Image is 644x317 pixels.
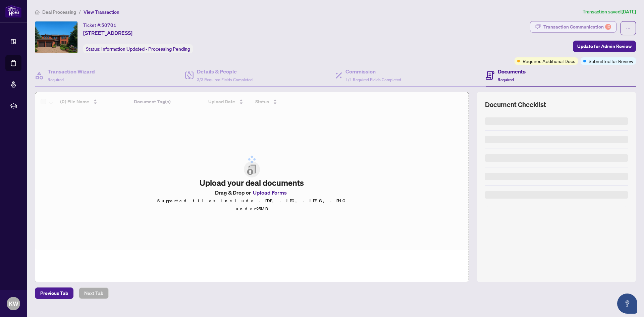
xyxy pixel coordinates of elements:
[83,44,193,53] div: Status:
[35,21,77,53] img: IMG-W12261598_1.jpg
[42,9,76,15] span: Deal Processing
[5,5,21,17] img: logo
[35,10,40,14] span: home
[530,21,616,33] button: Transaction Communication10
[79,8,81,16] li: /
[583,8,636,16] article: Transaction saved [DATE]
[523,57,575,65] span: Requires Additional Docs
[485,100,546,109] span: Document Checklist
[345,77,401,82] span: 1/1 Required Fields Completed
[48,77,64,82] span: Required
[79,287,109,299] button: Next Tab
[101,46,190,52] span: Information Updated - Processing Pending
[83,21,116,29] div: Ticket #:
[40,288,68,299] span: Previous Tab
[345,67,401,75] h4: Commission
[573,41,636,52] button: Update for Admin Review
[84,9,119,15] span: View Transaction
[197,67,253,75] h4: Details & People
[617,294,637,314] button: Open asap
[101,22,116,28] span: 50701
[605,24,611,30] div: 10
[83,29,132,37] span: [STREET_ADDRESS]
[197,77,253,82] span: 3/3 Required Fields Completed
[589,57,633,65] span: Submitted for Review
[577,41,632,52] span: Update for Admin Review
[498,67,526,75] h4: Documents
[48,67,95,75] h4: Transaction Wizard
[543,21,611,32] div: Transaction Communication
[626,26,631,31] span: ellipsis
[35,287,73,299] button: Previous Tab
[498,77,514,82] span: Required
[9,299,18,308] span: KW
